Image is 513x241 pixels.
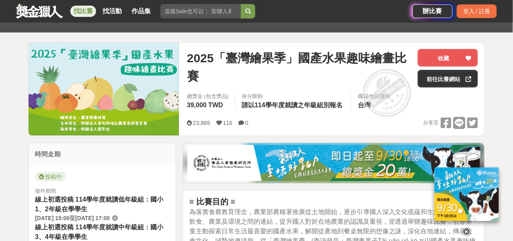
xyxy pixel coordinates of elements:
[435,167,499,221] img: ff197300-f8ee-455f-a0ae-06a3645bc375.jpg
[35,215,70,221] span: [DATE] 15:00
[242,102,343,108] span: 請以114學年度就讀之年級組別報名
[70,6,96,17] a: 找比賽
[128,6,154,17] a: 作品集
[457,4,497,18] div: 登入 / 註冊
[358,92,391,100] div: 國籍/地區限制
[245,120,248,126] span: 0
[35,172,66,182] span: 投稿中
[423,117,439,129] span: 分享至
[418,70,478,88] a: 前往比賽網站
[189,197,235,206] strong: ≡ 比賽目的 ≡
[75,215,110,221] span: [DATE] 17:00
[242,92,345,100] div: 身分限制
[160,4,241,18] input: 這樣Sale也可以： 安聯人壽創意銷售法募集
[418,49,478,67] button: 收藏
[223,120,232,126] span: 116
[358,102,371,108] span: 台灣
[70,215,75,221] span: 至
[35,196,163,212] span: 線上初選投稿 114學年度就讀低年級組：國小1、2年級在學學生
[29,43,179,135] img: Cover Image
[29,143,176,165] div: 時間走期
[187,102,223,108] span: 39,000 TWD
[187,145,480,181] img: b0ef2173-5a9d-47ad-b0e3-de335e335c0a.jpg
[99,6,125,17] a: 找活動
[187,49,411,85] span: 2025「臺灣繪果季」國產水果趣味繪畫比賽
[187,92,228,100] span: 總獎金 (包含獎品)
[35,188,56,194] span: 徵件期間
[193,120,210,126] span: 23,869
[412,4,453,18] a: 辦比賽
[35,224,163,240] span: 線上初選投稿 114學年度就讀中年級組：國小3、4年級在學學生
